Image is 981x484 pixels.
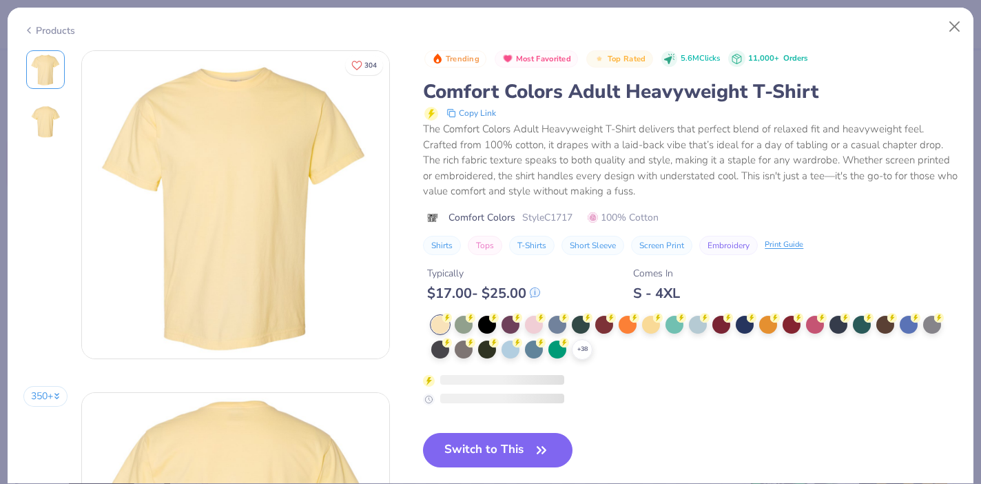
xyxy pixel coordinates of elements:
[345,55,383,75] button: Like
[446,55,479,63] span: Trending
[495,50,578,68] button: Badge Button
[423,121,958,199] div: The Comfort Colors Adult Heavyweight T-Shirt delivers that perfect blend of relaxed fit and heavy...
[783,53,807,63] span: Orders
[588,210,659,225] span: 100% Cotton
[502,53,513,64] img: Most Favorited sort
[561,236,624,255] button: Short Sleeve
[27,208,29,245] img: User generated content
[423,212,442,223] img: brand logo
[423,79,958,105] div: Comfort Colors Adult Heavyweight T-Shirt
[23,23,75,38] div: Products
[364,62,377,69] span: 304
[942,14,968,40] button: Close
[427,285,540,302] div: $ 17.00 - $ 25.00
[448,210,515,225] span: Comfort Colors
[432,53,443,64] img: Trending sort
[427,266,540,281] div: Typically
[442,105,500,121] button: copy to clipboard
[27,156,29,193] img: User generated content
[82,51,389,359] img: Front
[23,386,68,407] button: 350+
[468,236,502,255] button: Tops
[594,53,605,64] img: Top Rated sort
[29,105,62,139] img: Back
[633,285,680,302] div: S - 4XL
[27,313,29,350] img: User generated content
[509,236,555,255] button: T-Shirts
[631,236,692,255] button: Screen Print
[765,239,803,251] div: Print Guide
[423,236,461,255] button: Shirts
[424,50,486,68] button: Badge Button
[29,53,62,86] img: Front
[633,266,680,281] div: Comes In
[586,50,652,68] button: Badge Button
[608,55,646,63] span: Top Rated
[423,433,572,467] button: Switch to This
[522,210,572,225] span: Style C1717
[27,261,29,298] img: User generated content
[748,53,807,65] div: 11,000+
[27,365,29,403] img: User generated content
[681,53,720,65] span: 5.6M Clicks
[577,345,588,354] span: + 38
[516,55,571,63] span: Most Favorited
[699,236,758,255] button: Embroidery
